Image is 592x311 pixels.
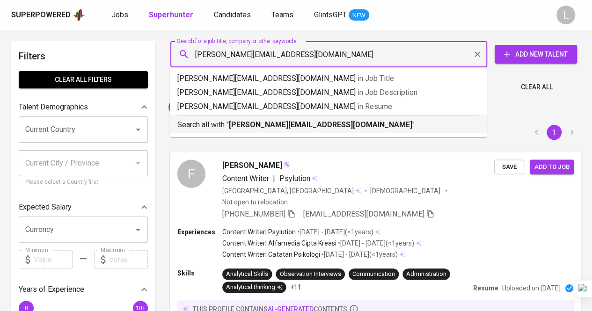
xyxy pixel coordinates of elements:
[303,209,424,218] span: [EMAIL_ADDRESS][DOMAIN_NAME]
[352,269,395,278] div: Communication
[279,174,310,182] span: Psylution
[370,186,441,195] span: [DEMOGRAPHIC_DATA]
[271,9,295,21] a: Teams
[358,88,417,97] span: in Job Description
[273,173,275,184] span: |
[495,45,577,64] button: Add New Talent
[109,250,148,269] input: Value
[168,102,277,111] span: [EMAIL_ADDRESS][DOMAIN_NAME]
[214,9,253,21] a: Candidates
[11,10,71,21] div: Superpowered
[222,227,295,236] p: Content Writer | Psylution
[534,161,569,172] span: Add to job
[471,48,484,61] button: Clear
[530,159,574,174] button: Add to job
[290,282,301,292] p: +11
[521,81,553,93] span: Clear All
[19,198,148,217] div: Expected Salary
[177,119,479,130] p: Search all with " "
[132,223,145,236] button: Open
[177,227,222,236] p: Experiences
[222,197,287,206] p: Not open to relocation
[19,202,72,213] p: Expected Salary
[19,71,148,88] button: Clear All filters
[222,159,282,171] span: [PERSON_NAME]
[358,102,392,111] span: in Resume
[473,283,498,293] p: Resume
[406,269,446,278] div: Administration
[25,178,141,187] p: Please select a Country first
[229,120,412,129] b: [PERSON_NAME][EMAIL_ADDRESS][DOMAIN_NAME]
[517,79,556,96] button: Clear All
[222,209,285,218] span: [PHONE_NUMBER]
[494,159,524,174] button: Save
[19,284,84,295] p: Years of Experience
[19,49,148,64] h6: Filters
[26,74,140,86] span: Clear All filters
[226,283,282,292] div: Analytical thinking
[222,250,320,259] p: Content Writer | Catatan Psikologi
[279,269,341,278] div: Observation Interviews
[11,8,85,22] a: Superpoweredapp logo
[527,125,581,140] nav: pagination navigation
[19,280,148,299] div: Years of Experience
[226,269,268,278] div: Analytical Skills
[271,10,293,19] span: Teams
[358,74,394,83] span: in Job Title
[320,250,398,259] p: • [DATE] - [DATE] ( <1 years )
[222,186,361,195] div: [GEOGRAPHIC_DATA], [GEOGRAPHIC_DATA]
[177,101,479,112] p: [PERSON_NAME][EMAIL_ADDRESS][DOMAIN_NAME]
[73,8,85,22] img: app logo
[556,6,575,24] div: L
[222,174,269,182] span: Content Writer
[214,10,251,19] span: Candidates
[132,123,145,136] button: Open
[222,239,336,248] p: Content Writer | Alfamedia Cipta Kreasi
[547,125,562,140] button: page 1
[499,161,519,172] span: Save
[149,9,195,21] a: Superhunter
[349,11,369,20] span: NEW
[111,9,130,21] a: Jobs
[177,73,479,84] p: [PERSON_NAME][EMAIL_ADDRESS][DOMAIN_NAME]
[34,250,73,269] input: Value
[295,227,373,236] p: • [DATE] - [DATE] ( <1 years )
[502,283,561,293] p: Uploaded on [DATE]
[502,49,570,60] span: Add New Talent
[19,101,88,113] p: Talent Demographics
[283,160,290,168] img: magic_wand.svg
[177,87,479,98] p: [PERSON_NAME][EMAIL_ADDRESS][DOMAIN_NAME]
[336,239,414,248] p: • [DATE] - [DATE] ( <1 years )
[177,268,222,278] p: Skills
[111,10,128,19] span: Jobs
[314,9,369,21] a: GlintsGPT NEW
[177,159,205,188] div: F
[149,10,193,19] b: Superhunter
[314,10,347,19] span: GlintsGPT
[19,98,148,116] div: Talent Demographics
[168,100,287,115] div: [EMAIL_ADDRESS][DOMAIN_NAME]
